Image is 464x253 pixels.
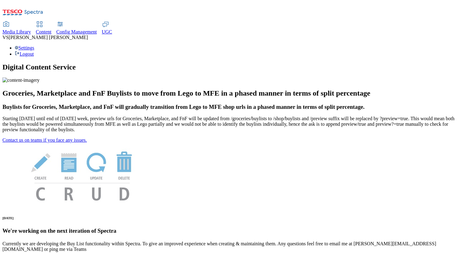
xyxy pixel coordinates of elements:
span: VS [2,35,9,40]
img: News Image [2,143,162,207]
h1: Digital Content Service [2,63,462,71]
span: [PERSON_NAME] [PERSON_NAME] [9,35,88,40]
img: content-imagery [2,77,40,83]
span: Media Library [2,29,31,34]
p: Currently we are developing the Buy List functionality within Spectra. To give an improved experi... [2,241,462,252]
span: UGC [102,29,112,34]
h6: [DATE] [2,216,462,220]
a: Contact us on teams if you face any issues. [2,137,87,143]
span: Config Management [56,29,97,34]
h3: We're working on the next iteration of Spectra [2,227,462,234]
h3: Buylists for Groceries, Marketplace, and FnF will gradually transition from Lego to MFE shop urls... [2,104,462,110]
a: UGC [102,22,112,35]
a: Media Library [2,22,31,35]
p: Starting [DATE] until end of [DATE] week, preview urls for Groceries, Marketplace, and FnF will b... [2,116,462,132]
a: Content [36,22,52,35]
h2: Groceries, Marketplace and FnF Buylists to move from Lego to MFE in a phased manner in terms of s... [2,89,462,97]
a: Settings [15,45,34,50]
a: Config Management [56,22,97,35]
span: Content [36,29,52,34]
a: Logout [15,51,34,57]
